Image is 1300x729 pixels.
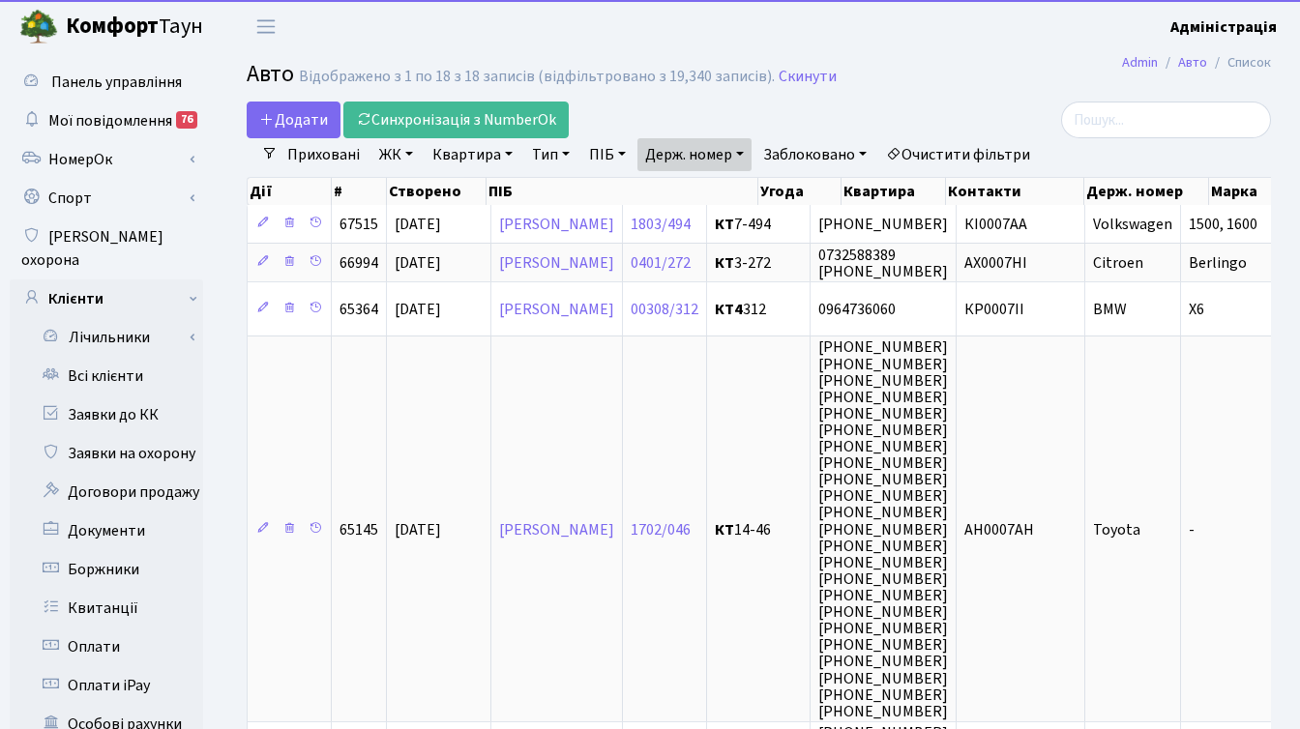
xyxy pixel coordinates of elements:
[1122,52,1158,73] a: Admin
[299,68,775,86] div: Відображено з 1 по 18 з 18 записів (відфільтровано з 19,340 записів).
[631,252,691,274] a: 0401/272
[499,214,614,235] a: [PERSON_NAME]
[1189,519,1195,540] span: -
[715,302,802,317] span: 312
[487,178,758,205] th: ПІБ
[818,299,896,320] span: 0964736060
[280,138,368,171] a: Приховані
[964,252,1027,274] span: АХ0007НІ
[631,214,691,235] a: 1803/494
[1093,252,1143,274] span: Citroen
[343,102,569,138] a: Синхронізація з NumberOk
[371,138,421,171] a: ЖК
[395,519,441,540] span: [DATE]
[1170,15,1277,39] a: Адміністрація
[758,178,842,205] th: Угода
[340,519,378,540] span: 65145
[1093,519,1140,540] span: Toyota
[66,11,203,44] span: Таун
[818,245,948,282] span: 0732588389 [PHONE_NUMBER]
[818,337,948,722] span: [PHONE_NUMBER] [PHONE_NUMBER] [PHONE_NUMBER] [PHONE_NUMBER] [PHONE_NUMBER] [PHONE_NUMBER] [PHONE_...
[10,627,203,666] a: Оплати
[715,214,734,235] b: КТ
[779,68,837,86] a: Скинути
[1189,299,1204,320] span: X6
[10,434,203,473] a: Заявки на охорону
[1207,52,1271,73] li: Список
[524,138,577,171] a: Тип
[499,519,614,540] a: [PERSON_NAME]
[340,252,378,274] span: 66994
[715,299,743,320] b: КТ4
[10,102,203,140] a: Мої повідомлення76
[715,255,802,271] span: 3-272
[1189,214,1257,235] span: 1500, 1600
[10,179,203,218] a: Спорт
[10,395,203,434] a: Заявки до КК
[10,63,203,102] a: Панель управління
[10,473,203,511] a: Договори продажу
[395,299,441,320] span: [DATE]
[878,138,1038,171] a: Очистити фільтри
[340,299,378,320] span: 65364
[48,110,172,131] span: Мої повідомлення
[51,72,182,93] span: Панель управління
[395,252,441,274] span: [DATE]
[499,299,614,320] a: [PERSON_NAME]
[10,550,203,589] a: Боржники
[10,666,203,705] a: Оплати iPay
[1061,102,1271,138] input: Пошук...
[1093,299,1127,320] span: BMW
[842,178,946,205] th: Квартира
[755,138,874,171] a: Заблоковано
[581,138,634,171] a: ПІБ
[332,178,387,205] th: #
[387,178,487,205] th: Створено
[247,57,294,91] span: Авто
[964,299,1024,320] span: КР0007ІІ
[248,178,332,205] th: Дії
[19,8,58,46] img: logo.png
[1093,43,1300,83] nav: breadcrumb
[637,138,752,171] a: Держ. номер
[946,178,1084,205] th: Контакти
[631,299,698,320] a: 00308/312
[10,589,203,627] a: Квитанції
[1178,52,1207,73] a: Авто
[1170,16,1277,38] b: Адміністрація
[1189,252,1247,274] span: Berlingo
[964,519,1034,540] span: AH0007AH
[1093,214,1172,235] span: Volkswagen
[10,357,203,395] a: Всі клієнти
[340,214,378,235] span: 67515
[715,519,734,540] b: КТ
[395,214,441,235] span: [DATE]
[964,214,1027,235] span: КІ0007АА
[715,252,734,274] b: КТ
[176,111,197,129] div: 76
[499,252,614,274] a: [PERSON_NAME]
[242,11,290,43] button: Переключити навігацію
[247,102,340,138] a: Додати
[10,279,203,318] a: Клієнти
[1084,178,1208,205] th: Держ. номер
[10,140,203,179] a: НомерОк
[715,217,802,232] span: 7-494
[425,138,520,171] a: Квартира
[10,511,203,550] a: Документи
[715,522,802,538] span: 14-46
[22,318,203,357] a: Лічильники
[631,519,691,540] a: 1702/046
[259,109,328,131] span: Додати
[66,11,159,42] b: Комфорт
[818,214,948,235] span: [PHONE_NUMBER]
[10,218,203,279] a: [PERSON_NAME] охорона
